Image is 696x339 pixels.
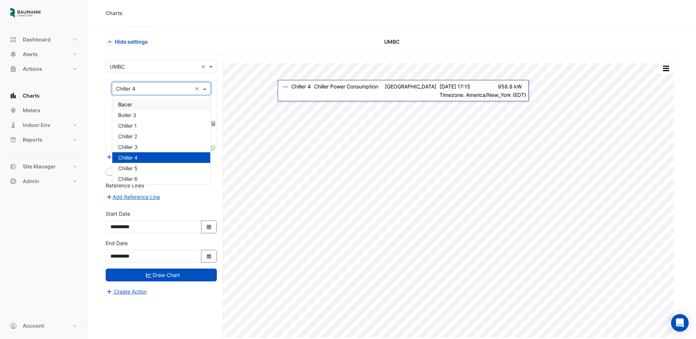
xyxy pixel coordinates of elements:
[106,182,144,189] label: Reference Lines
[118,112,136,118] span: Boiler 3
[201,63,207,70] span: Clear
[659,64,673,73] button: More Options
[206,253,212,259] fa-icon: Select Date
[23,136,43,143] span: Reports
[6,47,82,62] button: Alerts
[195,85,201,92] span: Clear
[6,103,82,118] button: Meters
[6,32,82,47] button: Dashboard
[9,6,42,21] img: Company Logo
[10,36,17,43] app-icon: Dashboard
[10,163,17,170] app-icon: Site Manager
[10,178,17,185] app-icon: Admin
[23,121,50,129] span: Indoor Env
[6,88,82,103] button: Charts
[106,35,153,48] button: Hide settings
[23,163,56,170] span: Site Manager
[106,210,130,218] label: Start Date
[210,120,217,127] span: Choose Function
[6,159,82,174] button: Site Manager
[10,51,17,58] app-icon: Alerts
[10,107,17,114] app-icon: Meters
[23,92,40,99] span: Charts
[671,314,689,332] div: Open Intercom Messenger
[10,121,17,129] app-icon: Indoor Env
[384,38,400,45] span: UMBC
[118,176,138,182] span: Chiller 6
[106,239,128,247] label: End Date
[115,38,148,45] span: Hide settings
[23,178,39,185] span: Admin
[206,224,212,230] fa-icon: Select Date
[10,136,17,143] app-icon: Reports
[23,36,51,43] span: Dashboard
[23,107,40,114] span: Meters
[118,123,137,129] span: Chiller 1
[118,165,138,171] span: Chiller 5
[106,9,123,17] div: Charts
[10,92,17,99] app-icon: Charts
[118,144,138,150] span: Chiller 3
[118,133,137,139] span: Chiller 2
[118,101,132,107] span: Bacer
[106,153,150,161] button: Add Equipment
[112,96,210,184] div: Options List
[6,132,82,147] button: Reports
[106,269,217,281] button: Draw Chart
[23,322,44,329] span: Account
[106,287,147,296] button: Create Action
[6,318,82,333] button: Account
[10,65,17,73] app-icon: Actions
[6,118,82,132] button: Indoor Env
[106,193,160,201] button: Add Reference Line
[23,51,38,58] span: Alerts
[118,154,138,161] span: Chiller 4
[210,145,215,151] span: Clone Favourites and Tasks from this Equipment to other Equipment
[23,65,42,73] span: Actions
[6,62,82,76] button: Actions
[6,174,82,189] button: Admin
